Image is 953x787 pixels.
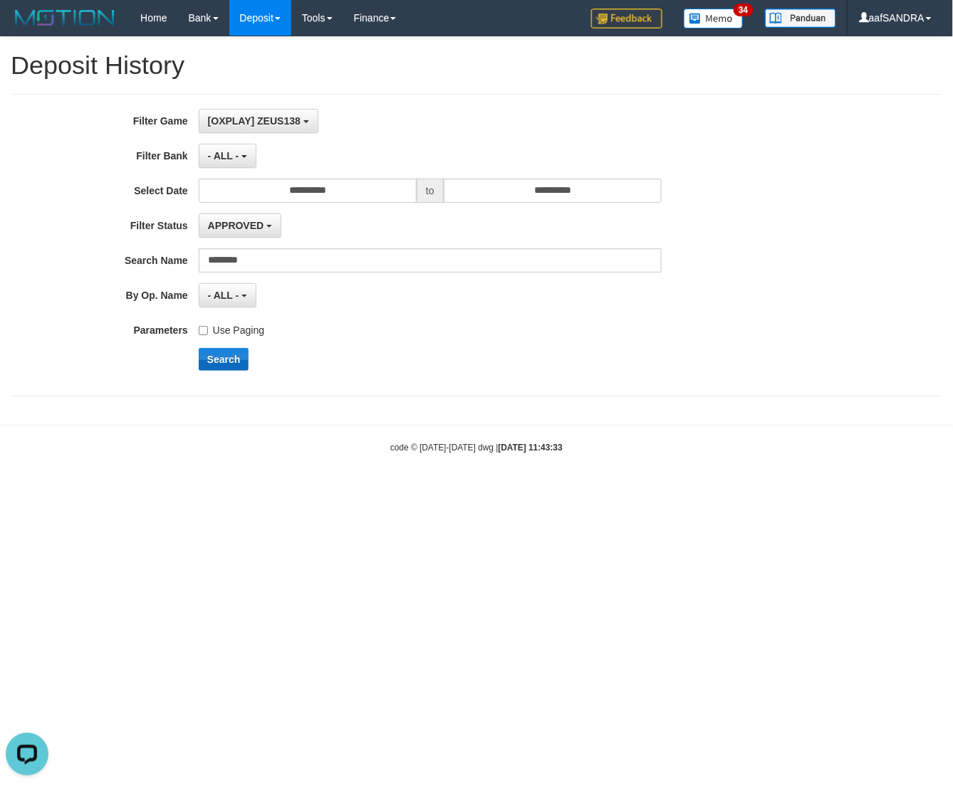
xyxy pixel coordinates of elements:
[765,9,836,28] img: panduan.png
[199,318,264,337] label: Use Paging
[390,443,563,453] small: code © [DATE]-[DATE] dwg |
[199,144,256,168] button: - ALL -
[684,9,744,28] img: Button%20Memo.svg
[199,213,281,238] button: APPROVED
[591,9,662,28] img: Feedback.jpg
[199,348,249,371] button: Search
[208,220,264,231] span: APPROVED
[208,115,301,127] span: [OXPLAY] ZEUS138
[11,7,119,28] img: MOTION_logo.png
[208,150,239,162] span: - ALL -
[208,290,239,301] span: - ALL -
[499,443,563,453] strong: [DATE] 11:43:33
[199,109,318,133] button: [OXPLAY] ZEUS138
[199,326,208,335] input: Use Paging
[11,51,942,80] h1: Deposit History
[417,179,444,203] span: to
[199,283,256,307] button: - ALL -
[734,4,753,16] span: 34
[6,6,48,48] button: Open LiveChat chat widget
